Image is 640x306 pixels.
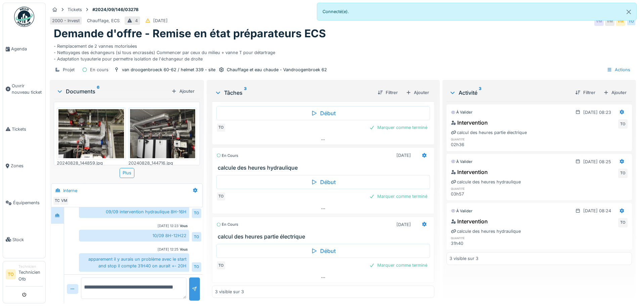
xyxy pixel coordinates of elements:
[451,110,472,115] div: À valider
[192,232,201,242] div: TO
[583,208,611,214] div: [DATE] 08:24
[621,3,636,21] button: Close
[583,109,611,116] div: [DATE] 08:23
[53,196,62,206] div: TO
[451,228,521,234] div: calcule des heures hydraulique
[87,17,120,24] div: Chauffage, ECS
[12,83,43,95] span: Ouvrir nouveau ticket
[604,65,633,75] div: Actions
[451,119,488,127] div: Intervention
[128,160,197,166] div: 20240828_144716.jpg
[450,255,478,262] div: 3 visible sur 3
[97,87,99,95] sup: 6
[216,153,238,159] div: En cours
[618,169,628,178] div: TO
[158,223,178,228] div: [DATE] 12:23
[90,6,141,13] strong: #2024/09/146/03278
[451,217,488,225] div: Intervention
[6,264,43,287] a: TO TechnicienTechnicien Otb
[618,218,628,227] div: TO
[122,67,215,73] div: van droogenbroeck 60-62 / helmet 339 - site
[130,109,196,158] img: 5g392laiqzv7jjld2s9ra2lv667i
[616,16,625,26] div: VM
[583,159,611,165] div: [DATE] 08:25
[13,200,43,206] span: Équipements
[18,264,43,269] div: Technicien
[6,269,16,279] li: TO
[180,223,188,228] div: Vous
[3,31,45,68] a: Agenda
[451,208,472,214] div: À valider
[3,221,45,258] a: Stock
[216,244,430,258] div: Début
[54,27,326,40] h1: Demande d'offre - Remise en état préparateurs ECS
[605,16,614,26] div: VM
[218,165,431,171] h3: calcule des heures hydraulique
[79,253,189,271] div: apparement il y aurais un problème avec le start and stop il compte 31H40 on aurait +- 20H
[169,87,197,96] div: Ajouter
[451,129,527,136] div: calcul des heures partie électrique
[135,17,138,24] div: 4
[451,179,521,185] div: calcule des heures hydraulique
[375,88,400,97] div: Filtrer
[216,222,238,227] div: En cours
[59,196,69,206] div: VM
[90,67,109,73] div: En cours
[396,221,411,228] div: [DATE]
[11,163,43,169] span: Zones
[216,123,226,132] div: TO
[216,106,430,120] div: Début
[216,192,226,201] div: TO
[12,236,43,243] span: Stock
[244,89,247,97] sup: 3
[57,160,126,166] div: 20240828_144859.jpg
[451,141,508,148] div: 02h36
[192,262,201,272] div: TO
[180,247,188,252] div: Vous
[3,184,45,221] a: Équipements
[54,40,632,62] div: - Remplacement de 2 vannes motorisées - Nettoyages des échangeurs (si tous encrassés) Commencer p...
[403,88,432,97] div: Ajouter
[367,192,430,201] div: Marquer comme terminé
[120,168,134,178] div: Plus
[216,261,226,270] div: TO
[396,152,411,159] div: [DATE]
[594,16,604,26] div: VM
[572,88,598,97] div: Filtrer
[215,89,372,97] div: Tâches
[52,17,80,24] div: 2000 - Invest
[3,147,45,184] a: Zones
[68,6,82,13] div: Tickets
[451,186,508,191] h6: quantité
[451,137,508,141] h6: quantité
[79,206,189,218] div: 09/09 intervention hydraulique 8H-16H
[451,159,472,165] div: À valider
[63,187,77,194] div: Interne
[18,264,43,285] li: Technicien Otb
[601,88,629,97] div: Ajouter
[3,111,45,148] a: Tickets
[479,89,481,97] sup: 3
[451,240,508,247] div: 31h40
[158,247,178,252] div: [DATE] 12:25
[3,68,45,111] a: Ouvrir nouveau ticket
[63,67,75,73] div: Projet
[449,89,570,97] div: Activité
[451,168,488,176] div: Intervention
[618,119,628,129] div: TO
[58,109,124,158] img: k0n4ff0tfdqppixuyozobqohjczd
[56,87,169,95] div: Documents
[11,46,43,52] span: Agenda
[153,17,168,24] div: [DATE]
[216,175,430,189] div: Début
[627,16,636,26] div: TO
[14,7,34,27] img: Badge_color-CXgf-gQk.svg
[451,191,508,197] div: 03h57
[12,126,43,132] span: Tickets
[451,236,508,240] h6: quantité
[317,3,637,20] div: Connecté(e).
[79,230,189,242] div: 10/09 8H-12H22
[218,233,431,240] h3: calcul des heures partie électrique
[367,261,430,270] div: Marquer comme terminé
[367,123,430,132] div: Marquer comme terminé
